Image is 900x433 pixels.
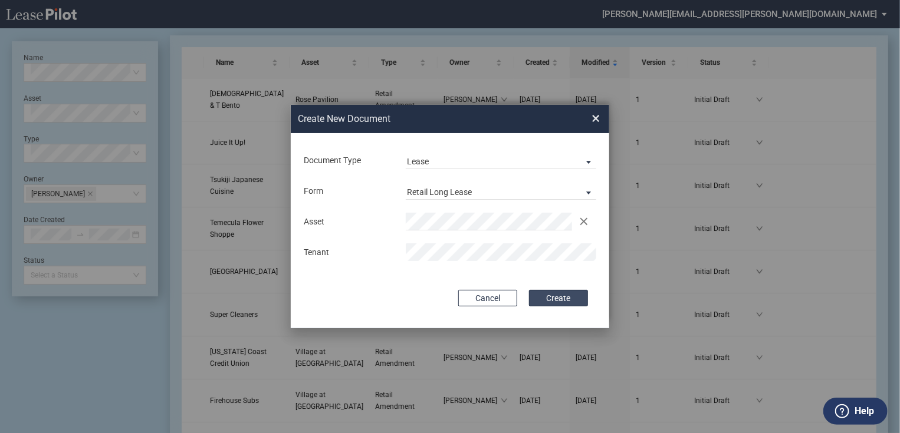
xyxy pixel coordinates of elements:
div: Retail Long Lease [407,187,472,197]
div: Form [297,186,399,197]
div: Tenant [297,247,399,259]
button: Cancel [458,290,517,306]
md-select: Lease Form: Retail Long Lease [406,182,596,200]
md-dialog: Create New ... [291,105,609,329]
div: Asset [297,216,399,228]
md-select: Document Type: Lease [406,151,596,169]
button: Create [529,290,588,306]
h2: Create New Document [298,113,549,125]
span: × [592,109,600,128]
div: Document Type [297,155,399,167]
label: Help [855,404,874,419]
div: Lease [407,157,429,166]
